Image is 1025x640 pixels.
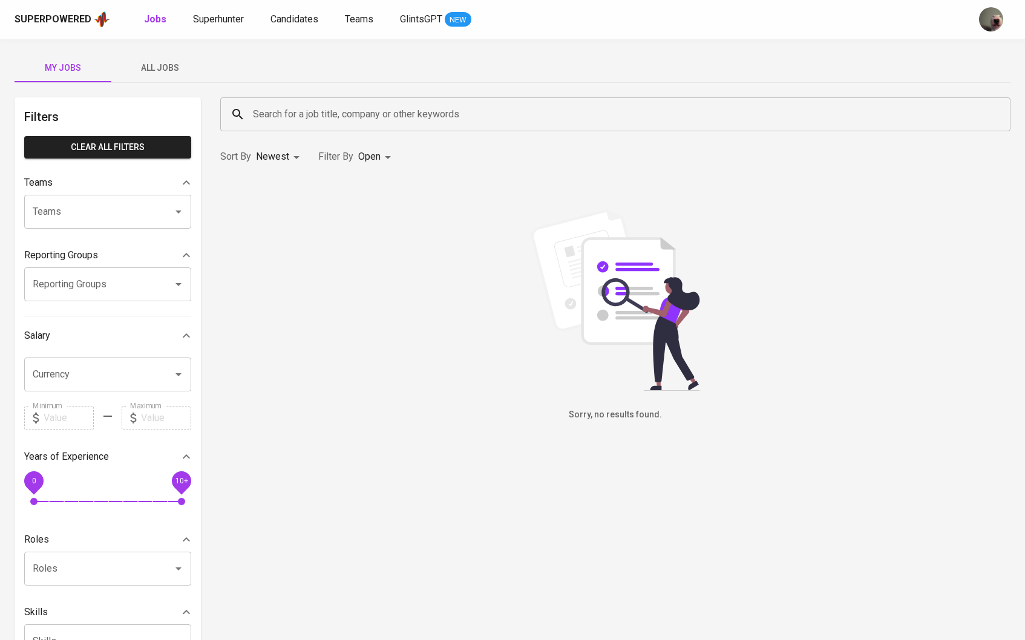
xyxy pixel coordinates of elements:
a: Candidates [270,12,321,27]
input: Value [141,406,191,430]
span: Open [358,151,381,162]
a: Superpoweredapp logo [15,10,110,28]
h6: Sorry, no results found. [220,408,1010,422]
span: All Jobs [119,60,201,76]
div: Salary [24,324,191,348]
a: Superhunter [193,12,246,27]
span: My Jobs [22,60,104,76]
p: Skills [24,605,48,619]
span: 10+ [175,476,188,485]
div: Superpowered [15,13,91,27]
p: Sort By [220,149,251,164]
a: GlintsGPT NEW [400,12,471,27]
button: Open [170,560,187,577]
span: Superhunter [193,13,244,25]
a: Jobs [144,12,169,27]
p: Reporting Groups [24,248,98,263]
p: Salary [24,328,50,343]
p: Newest [256,149,289,164]
p: Years of Experience [24,449,109,464]
button: Open [170,366,187,383]
div: Skills [24,600,191,624]
img: file_searching.svg [525,209,706,391]
div: Open [358,146,395,168]
p: Filter By [318,149,353,164]
img: app logo [94,10,110,28]
p: Teams [24,175,53,190]
h6: Filters [24,107,191,126]
a: Teams [345,12,376,27]
button: Open [170,203,187,220]
img: aji.muda@glints.com [979,7,1003,31]
button: Clear All filters [24,136,191,158]
span: 0 [31,476,36,485]
b: Jobs [144,13,166,25]
div: Years of Experience [24,445,191,469]
span: GlintsGPT [400,13,442,25]
div: Reporting Groups [24,243,191,267]
span: Teams [345,13,373,25]
div: Teams [24,171,191,195]
span: Clear All filters [34,140,182,155]
input: Value [44,406,94,430]
button: Open [170,276,187,293]
div: Newest [256,146,304,168]
span: Candidates [270,13,318,25]
span: NEW [445,14,471,26]
p: Roles [24,532,49,547]
div: Roles [24,527,191,552]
